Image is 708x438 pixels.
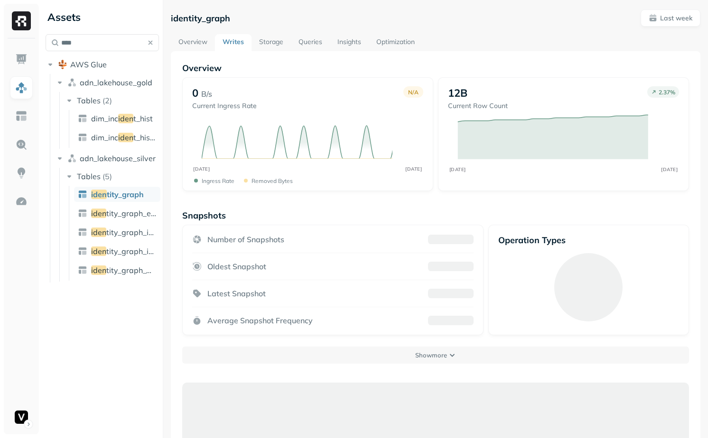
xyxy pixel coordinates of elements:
tspan: [DATE] [194,166,210,172]
tspan: [DATE] [661,166,678,172]
img: Assets [15,82,28,94]
a: Optimization [369,34,422,51]
span: dim_inc [91,133,118,142]
img: table [78,228,87,237]
button: Tables(2) [65,93,160,108]
span: iden [118,133,133,142]
img: Dashboard [15,53,28,65]
p: Current Ingress Rate [192,101,257,110]
tspan: [DATE] [406,166,422,172]
p: Show more [415,351,447,360]
p: 12B [448,86,467,100]
p: 0 [192,86,198,100]
img: table [78,114,87,123]
a: identity_graph [74,187,160,202]
p: Last week [660,14,692,23]
a: dim_incident_histf3593449bb20855d8e58927f2378b515970879a2 [74,130,160,145]
p: ( 2 ) [102,96,112,105]
span: tity_graph_exploded [106,209,180,218]
img: namespace [67,78,77,87]
img: Voodoo [15,411,28,424]
a: identity_graph_exploded [74,206,160,221]
img: table [78,246,87,256]
p: identity_graph [171,13,230,24]
a: identity_graph_with_van_id [74,263,160,278]
button: adn_lakehouse_gold [55,75,159,90]
a: identity_graph_ids [74,225,160,240]
span: t_hist [133,114,153,123]
button: adn_lakehouse_silver [55,151,159,166]
button: AWS Glue [46,57,159,72]
span: tity_graph_ids [106,228,157,237]
span: iden [91,190,107,199]
div: Assets [46,9,159,25]
p: B/s [201,88,212,100]
img: table [78,190,87,199]
span: iden [91,265,106,275]
p: Overview [182,63,689,73]
img: Asset Explorer [15,110,28,122]
button: Tables(5) [65,169,160,184]
span: tity_graph_with_van_id [106,265,189,275]
a: Overview [171,34,215,51]
p: Current Row Count [448,101,508,110]
span: tity_graph [107,190,144,199]
button: Last week [641,9,700,27]
img: Insights [15,167,28,179]
span: iden [91,246,106,256]
span: Tables [77,96,101,105]
tspan: [DATE] [449,166,466,172]
span: iden [91,209,106,218]
a: Queries [291,34,330,51]
p: Operation Types [498,235,679,246]
a: Writes [215,34,252,51]
a: Insights [330,34,369,51]
span: Tables [77,172,101,181]
img: root [58,60,67,69]
span: tity_graph_ids_with_van_id [106,246,203,256]
p: Removed bytes [252,177,293,184]
span: iden [91,228,106,237]
img: table [78,133,87,142]
span: adn_lakehouse_gold [80,78,152,87]
p: N/A [408,89,419,96]
p: Snapshots [182,210,226,221]
img: table [78,265,87,275]
p: 2.37 % [659,89,675,96]
img: Ryft [12,11,31,30]
span: iden [118,114,133,123]
a: dim_incident_hist [74,111,160,126]
span: adn_lakehouse_silver [80,154,156,163]
span: t_histf3593449bb20855d8e58927f2378b515970879a2 [133,133,337,142]
button: Showmore [182,347,689,364]
p: Ingress Rate [202,177,234,184]
a: Storage [252,34,291,51]
p: Number of Snapshots [207,235,284,244]
img: Optimization [15,195,28,208]
img: table [78,209,87,218]
span: AWS Glue [70,60,107,69]
img: namespace [67,154,77,163]
span: dim_inc [91,114,118,123]
p: Average Snapshot Frequency [207,316,313,325]
a: identity_graph_ids_with_van_id [74,244,160,259]
p: Latest Snapshot [207,289,266,298]
img: Query Explorer [15,138,28,151]
p: ( 5 ) [102,172,112,181]
p: Oldest Snapshot [207,262,266,271]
